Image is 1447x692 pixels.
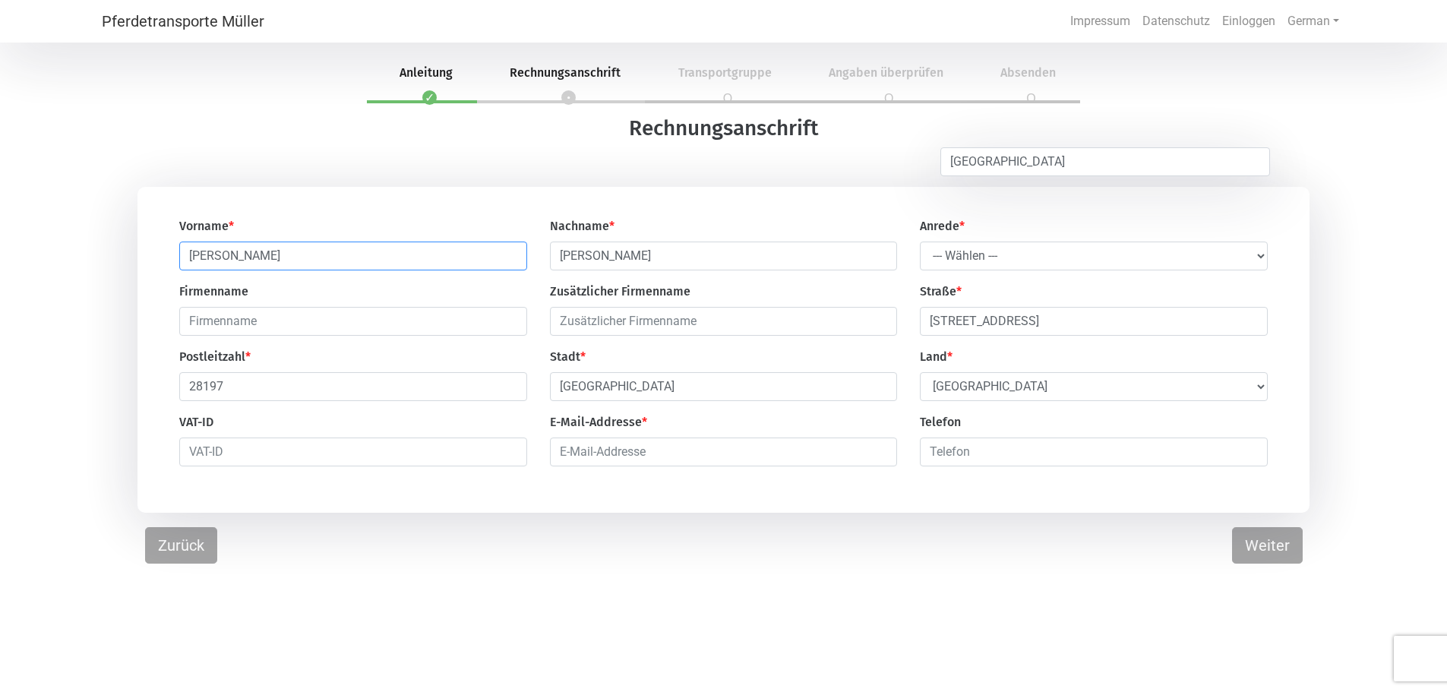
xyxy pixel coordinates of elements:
a: Datenschutz [1136,6,1216,36]
label: Land [920,348,953,366]
input: Telefon [920,438,1268,466]
input: Nachname [550,242,898,270]
input: Zusätzlicher Firmenname [550,307,898,336]
label: VAT-ID [179,413,213,431]
input: VAT-ID [179,438,527,466]
input: Postleitzahl [179,372,527,401]
span: Angaben überprüfen [810,65,962,80]
label: Firmenname [179,283,248,301]
input: Vorname [179,242,527,270]
span: Rechnungsanschrift [491,65,639,80]
label: Zusätzlicher Firmenname [550,283,690,301]
label: Stadt [550,348,586,366]
label: Postleitzahl [179,348,251,366]
span: Absenden [982,65,1074,80]
button: Weiter [1232,527,1303,564]
input: Stadt [550,372,898,401]
label: Anrede [920,217,965,235]
span: Transportgruppe [660,65,790,80]
label: Straße [920,283,962,301]
input: Ort mit Google Maps suchen [940,147,1269,176]
label: Nachname [550,217,615,235]
input: E-Mail-Addresse [550,438,898,466]
input: Straße [920,307,1268,336]
a: Pferdetransporte Müller [102,6,264,36]
label: E-Mail-Addresse [550,413,647,431]
label: Vorname [179,217,234,235]
a: Einloggen [1216,6,1281,36]
a: Impressum [1064,6,1136,36]
input: Firmenname [179,307,527,336]
button: Zurück [145,527,217,564]
span: Anleitung [381,65,471,80]
label: Telefon [920,413,961,431]
a: German [1281,6,1345,36]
